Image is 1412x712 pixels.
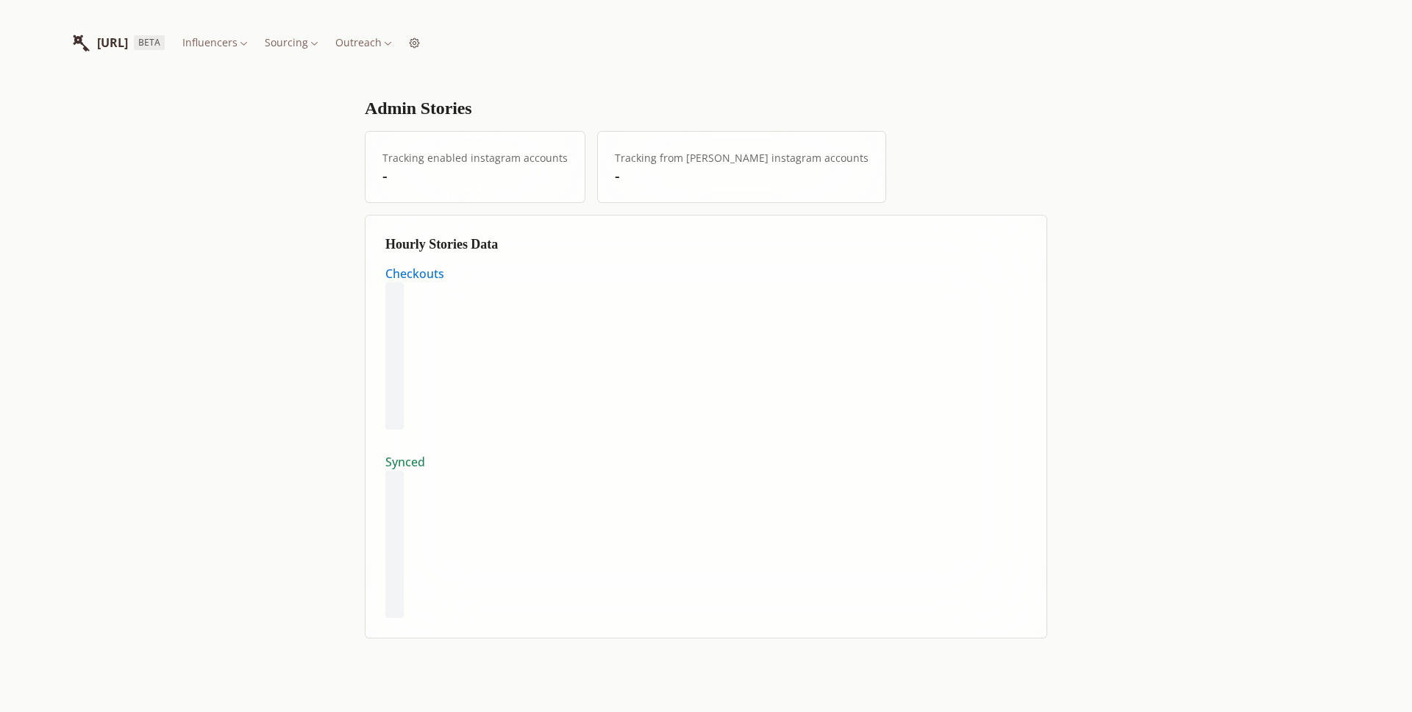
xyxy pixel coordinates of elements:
[176,32,253,53] button: Influencers
[259,32,324,53] button: Sourcing
[71,32,91,53] img: InfluencerList.ai
[71,24,165,62] a: InfluencerList.ai[URL]BETA
[365,97,491,119] h1: Admin Stories
[615,166,869,185] h1: -
[382,166,568,185] h1: -
[382,151,568,165] span: Tracking enabled instagram accounts
[385,266,444,282] span: Checkouts
[329,32,397,53] button: Outreach
[134,35,165,50] span: BETA
[385,454,425,470] span: Synced
[385,235,1027,253] h1: Hourly Stories Data
[615,151,869,165] span: Tracking from [PERSON_NAME] instagram accounts
[97,34,128,51] span: [URL]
